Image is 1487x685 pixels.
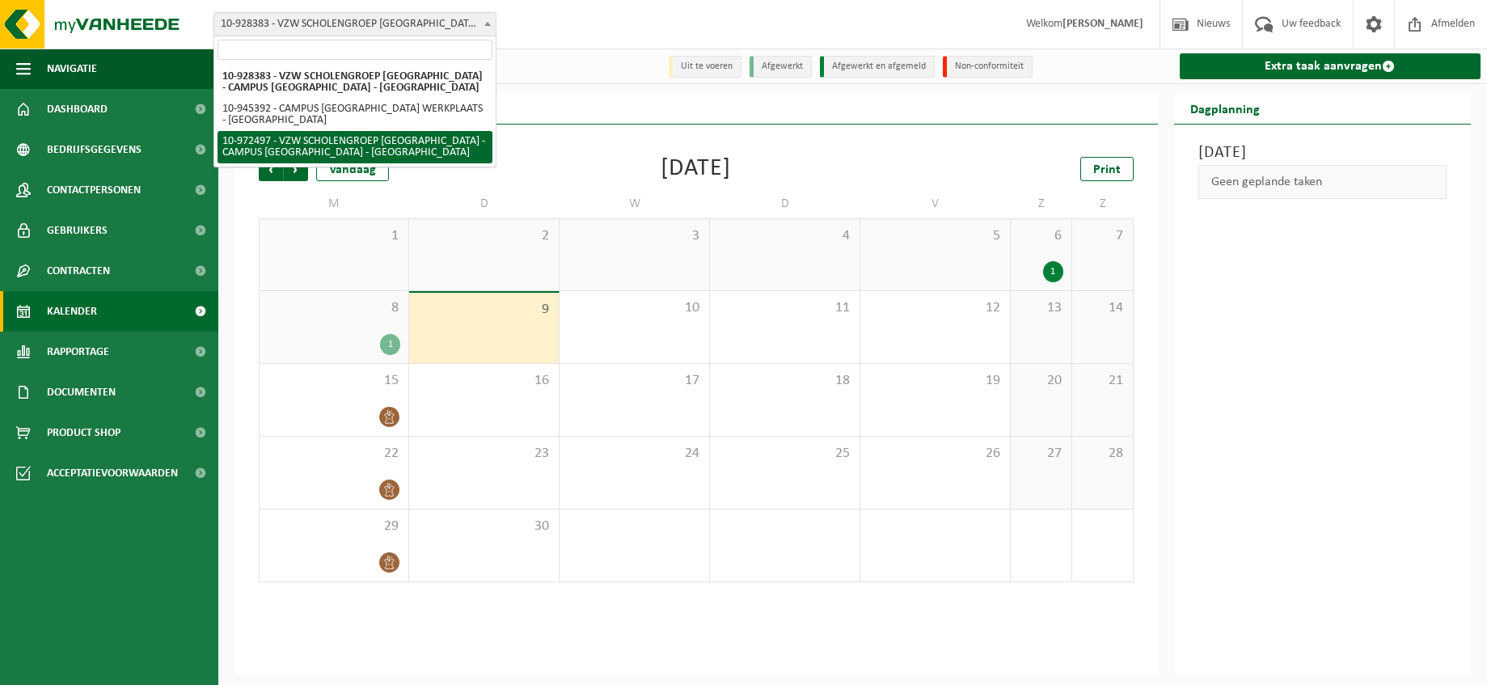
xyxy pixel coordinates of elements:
[47,49,97,89] span: Navigatie
[47,453,178,493] span: Acceptatievoorwaarden
[1019,299,1063,317] span: 13
[218,131,492,163] li: 10-972497 - VZW SCHOLENGROEP [GEOGRAPHIC_DATA] - CAMPUS [GEOGRAPHIC_DATA] - [GEOGRAPHIC_DATA]
[669,56,741,78] li: Uit te voeren
[214,13,496,36] span: 10-928383 - VZW SCHOLENGROEP SINT-MICHIEL - CAMPUS BARNUM - ROESELARE
[718,372,851,390] span: 18
[1198,165,1447,199] div: Geen geplande taken
[1043,261,1063,282] div: 1
[1062,18,1143,30] strong: [PERSON_NAME]
[259,189,409,218] td: M
[860,189,1011,218] td: V
[710,189,860,218] td: D
[1080,445,1125,463] span: 28
[718,299,851,317] span: 11
[417,445,551,463] span: 23
[268,227,400,245] span: 1
[213,12,496,36] span: 10-928383 - VZW SCHOLENGROEP SINT-MICHIEL - CAMPUS BARNUM - ROESELARE
[268,445,400,463] span: 22
[47,412,120,453] span: Product Shop
[380,334,400,355] div: 1
[1019,372,1063,390] span: 20
[718,445,851,463] span: 25
[661,157,731,181] div: [DATE]
[1011,189,1072,218] td: Z
[417,518,551,535] span: 30
[1093,163,1121,176] span: Print
[868,445,1002,463] span: 26
[820,56,935,78] li: Afgewerkt en afgemeld
[47,129,142,170] span: Bedrijfsgegevens
[1019,227,1063,245] span: 6
[47,291,97,332] span: Kalender
[417,301,551,319] span: 9
[259,157,283,181] span: Vorige
[47,251,110,291] span: Contracten
[284,157,308,181] span: Volgende
[218,66,492,99] li: 10-928383 - VZW SCHOLENGROEP [GEOGRAPHIC_DATA] - CAMPUS [GEOGRAPHIC_DATA] - [GEOGRAPHIC_DATA]
[568,372,701,390] span: 17
[560,189,710,218] td: W
[943,56,1033,78] li: Non-conformiteit
[47,332,109,372] span: Rapportage
[1080,157,1134,181] a: Print
[750,56,812,78] li: Afgewerkt
[218,99,492,131] li: 10-945392 - CAMPUS [GEOGRAPHIC_DATA] WERKPLAATS - [GEOGRAPHIC_DATA]
[268,299,400,317] span: 8
[568,445,701,463] span: 24
[1198,141,1447,165] h3: [DATE]
[47,170,141,210] span: Contactpersonen
[1019,445,1063,463] span: 27
[868,299,1002,317] span: 12
[568,299,701,317] span: 10
[1072,189,1134,218] td: Z
[1080,227,1125,245] span: 7
[568,227,701,245] span: 3
[868,227,1002,245] span: 5
[316,157,389,181] div: Vandaag
[268,518,400,535] span: 29
[718,227,851,245] span: 4
[1180,53,1481,79] a: Extra taak aanvragen
[417,227,551,245] span: 2
[47,372,116,412] span: Documenten
[1080,372,1125,390] span: 21
[417,372,551,390] span: 16
[1174,92,1276,124] h2: Dagplanning
[268,372,400,390] span: 15
[868,372,1002,390] span: 19
[47,210,108,251] span: Gebruikers
[409,189,560,218] td: D
[47,89,108,129] span: Dashboard
[1080,299,1125,317] span: 14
